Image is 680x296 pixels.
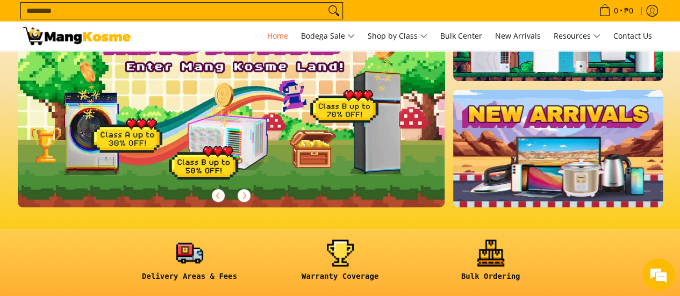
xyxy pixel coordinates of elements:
[301,30,355,43] span: Bodega Sale
[176,5,202,31] div: Minimize live chat window
[262,21,294,50] a: Home
[440,31,482,41] span: Bulk Center
[62,83,148,191] span: We're online!
[56,60,181,74] div: Chat with us now
[554,30,600,43] span: Resources
[141,21,657,50] nav: Main Menu
[296,21,360,50] a: Bodega Sale
[495,31,541,41] span: New Arrivals
[608,21,657,50] a: Contact Us
[548,21,606,50] a: Resources
[120,240,260,290] a: <h6><strong>Delivery Areas & Fees</strong></h6>
[490,21,546,50] a: New Arrivals
[206,184,230,207] button: Previous
[596,5,636,17] span: •
[421,240,561,290] a: <h6><strong>Bulk Ordering</strong></h6>
[270,240,410,290] a: <h6><strong>Warranty Coverage</strong></h6>
[362,21,433,50] a: Shop by Class
[612,7,620,15] span: 0
[232,184,256,207] button: Next
[435,21,488,50] a: Bulk Center
[23,27,131,45] img: Mang Kosme: Your Home Appliances Warehouse Sale Partner!
[267,31,288,41] span: Home
[613,31,652,41] span: Contact Us
[5,189,205,226] textarea: Type your message and hit 'Enter'
[368,30,427,43] span: Shop by Class
[325,3,342,19] button: Search
[622,7,635,15] span: ₱0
